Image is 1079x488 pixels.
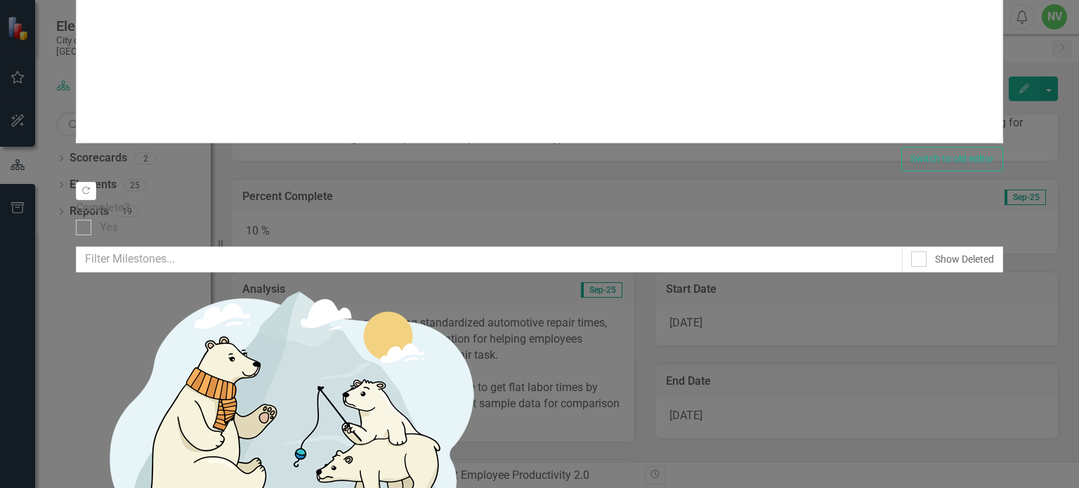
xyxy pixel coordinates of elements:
[4,4,921,88] p: Contacting Assetworks concerning standardized automotive repair times, as this will provide us wi...
[76,200,1003,216] label: Complete?
[901,147,1003,171] button: Switch to old editor
[100,220,118,236] div: Yes
[935,252,994,266] div: Show Deleted
[76,246,903,272] input: Filter Milestones...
